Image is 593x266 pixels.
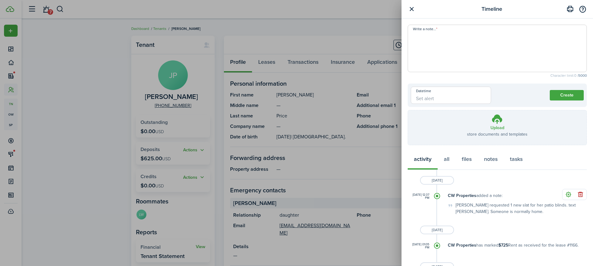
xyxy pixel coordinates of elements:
[448,192,587,199] p: added a note:
[564,190,573,199] button: Edit
[576,190,585,199] button: Delete
[550,90,584,100] button: Create
[408,74,587,77] small: Character limit: 0 /
[420,226,454,234] div: [DATE]
[498,242,508,248] b: $725
[408,243,429,249] div: [DATE] 01:05 PM
[420,176,454,185] div: [DATE]
[467,131,528,137] p: store documents and templates
[448,242,587,248] p: has marked Rent as received for the lease #1166.
[490,125,504,131] h3: Upload
[411,87,491,104] input: Set alert
[408,193,429,199] div: [DATE] 12:37 PM
[478,151,504,170] button: notes
[482,5,502,13] span: Timeline
[456,151,478,170] button: files
[448,192,476,199] b: CW Properties
[565,4,575,14] button: Print
[438,151,456,170] button: all
[448,202,587,215] div: [PERSON_NAME] requested 1 new slat for her patio blinds. text [PERSON_NAME]. Someone is normally ...
[504,151,529,170] button: tasks
[578,73,587,78] b: 5000
[408,5,415,13] button: Close modal
[448,242,476,248] b: CW Properties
